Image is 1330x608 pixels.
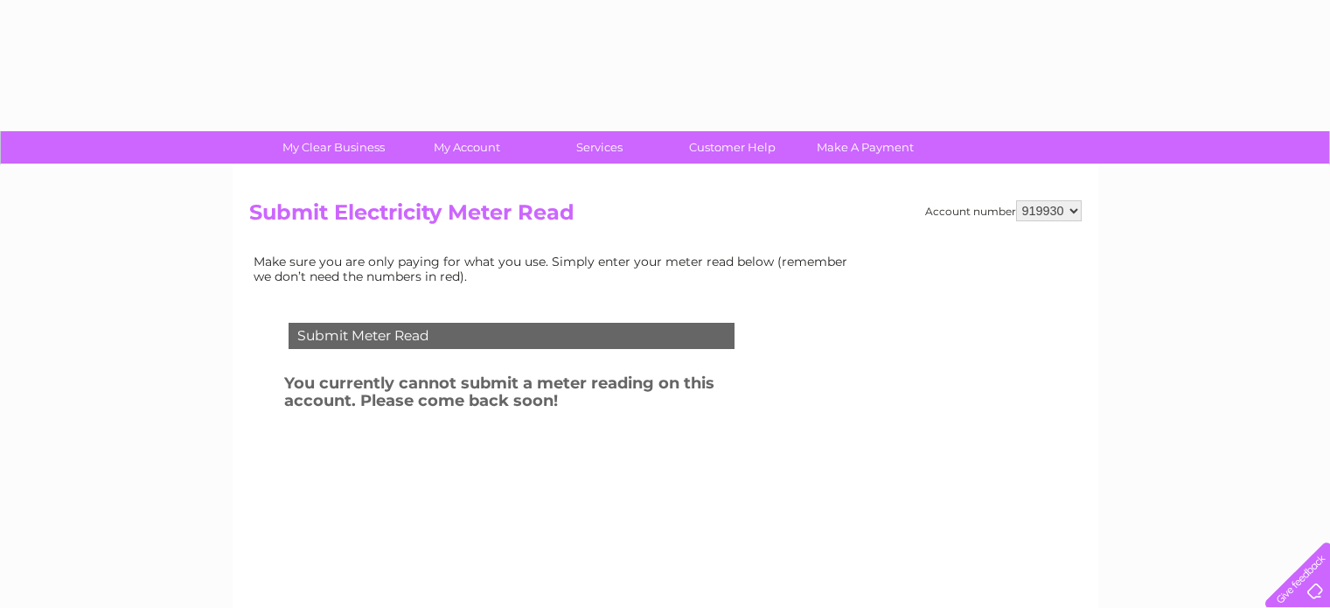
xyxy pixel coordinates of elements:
h3: You currently cannot submit a meter reading on this account. Please come back soon! [284,371,781,419]
div: Account number [925,200,1082,221]
a: Customer Help [660,131,804,164]
td: Make sure you are only paying for what you use. Simply enter your meter read below (remember we d... [249,250,861,287]
h2: Submit Electricity Meter Read [249,200,1082,234]
div: Submit Meter Read [289,323,735,349]
a: My Clear Business [261,131,406,164]
a: Services [527,131,672,164]
a: Make A Payment [793,131,937,164]
a: My Account [394,131,539,164]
